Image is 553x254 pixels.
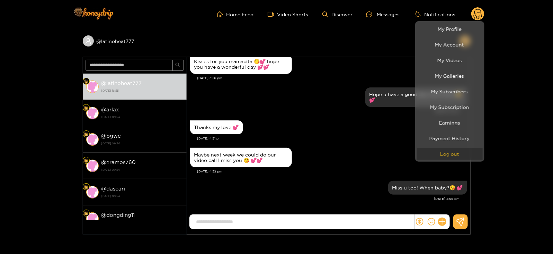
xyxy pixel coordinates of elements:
[417,117,483,129] a: Earnings
[417,101,483,113] a: My Subscription
[417,70,483,82] a: My Galleries
[417,23,483,35] a: My Profile
[417,132,483,144] a: Payment History
[417,85,483,98] a: My Subscribers
[417,39,483,51] a: My Account
[417,148,483,160] button: Log out
[417,54,483,66] a: My Videos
